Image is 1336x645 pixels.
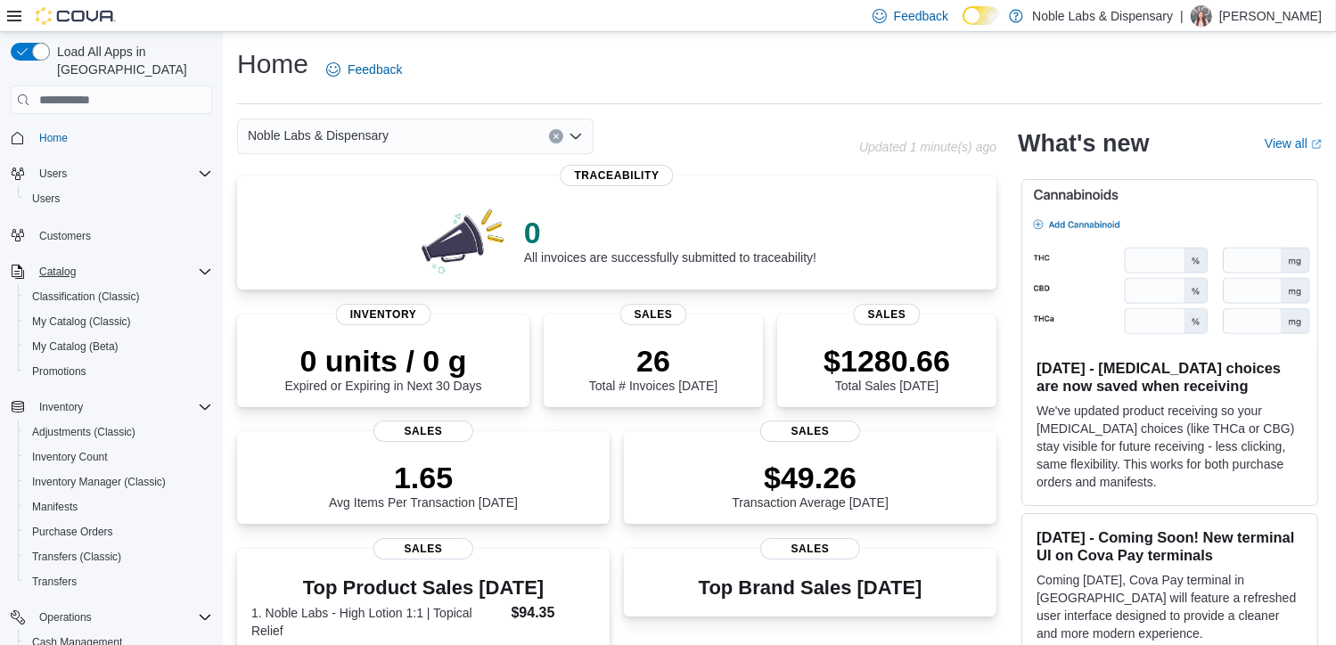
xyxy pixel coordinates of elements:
button: Inventory [4,395,219,420]
span: Load All Apps in [GEOGRAPHIC_DATA] [50,43,212,78]
span: My Catalog (Classic) [25,311,212,332]
button: Inventory [32,396,90,418]
button: Promotions [18,359,219,384]
span: Adjustments (Classic) [25,421,212,443]
p: 0 units / 0 g [285,343,482,379]
dd: $94.35 [512,602,596,624]
a: View allExternal link [1265,136,1322,151]
p: $1280.66 [824,343,950,379]
span: Users [32,192,60,206]
h3: Top Product Sales [DATE] [251,577,595,599]
div: All invoices are successfully submitted to traceability! [524,215,816,265]
button: Open list of options [569,129,583,143]
span: Users [25,188,212,209]
p: We've updated product receiving so your [MEDICAL_DATA] choices (like THCa or CBG) stay visible fo... [1037,402,1303,491]
a: Inventory Manager (Classic) [25,471,173,493]
p: | [1180,5,1184,27]
span: Sales [373,538,473,559]
a: Customers [32,225,98,247]
div: Transaction Average [DATE] [732,460,889,510]
div: Total Sales [DATE] [824,343,950,393]
div: Patricia Allen [1191,5,1212,27]
span: Feedback [348,61,402,78]
p: $49.26 [732,460,889,495]
div: Expired or Expiring in Next 30 Days [285,343,482,393]
a: Users [25,188,67,209]
span: Customers [32,224,212,246]
span: Inventory Count [25,446,212,468]
a: Adjustments (Classic) [25,421,143,443]
a: Classification (Classic) [25,286,147,307]
h2: What's new [1018,129,1149,158]
span: Manifests [32,500,78,514]
span: Traceability [561,165,674,186]
span: Transfers (Classic) [32,550,121,564]
img: 0 [417,204,510,275]
button: Adjustments (Classic) [18,420,219,445]
span: Inventory Count [32,450,108,464]
p: 0 [524,215,816,250]
button: Users [32,163,74,184]
button: Classification (Classic) [18,284,219,309]
button: Operations [32,607,99,628]
span: Home [39,131,68,145]
span: Transfers [32,575,77,589]
span: Manifests [25,496,212,518]
button: My Catalog (Classic) [18,309,219,334]
a: Home [32,127,75,149]
span: Transfers (Classic) [25,546,212,567]
a: Feedback [319,52,409,87]
span: Noble Labs & Dispensary [248,125,389,146]
button: Transfers [18,569,219,594]
p: [PERSON_NAME] [1219,5,1322,27]
a: Transfers (Classic) [25,546,128,567]
span: Feedback [894,7,948,25]
span: Classification (Classic) [32,290,140,304]
span: Purchase Orders [32,525,113,539]
dt: 1. Noble Labs - High Lotion 1:1 | Topical Relief [251,604,504,640]
p: Noble Labs & Dispensary [1032,5,1173,27]
span: Home [32,127,212,149]
span: Adjustments (Classic) [32,425,135,439]
svg: External link [1311,139,1322,150]
h3: [DATE] - Coming Soon! New terminal UI on Cova Pay terminals [1037,528,1303,564]
h3: Top Brand Sales [DATE] [699,577,922,599]
a: Manifests [25,496,85,518]
span: Catalog [39,265,76,279]
button: Users [18,186,219,211]
img: Cova [36,7,116,25]
span: Promotions [32,364,86,379]
span: Sales [373,420,473,442]
span: Purchase Orders [25,521,212,543]
span: Operations [39,610,92,625]
span: Sales [760,420,860,442]
span: Inventory Manager (Classic) [32,475,166,489]
a: Inventory Count [25,446,115,468]
button: Clear input [549,129,563,143]
a: Purchase Orders [25,521,120,543]
p: Coming [DATE], Cova Pay terminal in [GEOGRAPHIC_DATA] will feature a refreshed user interface des... [1037,571,1303,642]
button: My Catalog (Beta) [18,334,219,359]
input: Dark Mode [963,6,1000,25]
span: Users [39,167,67,181]
button: Inventory Count [18,445,219,469]
span: Customers [39,229,91,243]
button: Transfers (Classic) [18,544,219,569]
span: Operations [32,607,212,628]
h1: Home [237,46,308,82]
button: Customers [4,222,219,248]
button: Inventory Manager (Classic) [18,469,219,494]
a: Promotions [25,361,94,382]
span: Sales [760,538,860,559]
button: Purchase Orders [18,519,219,544]
button: Users [4,161,219,186]
span: Sales [854,304,921,325]
span: Users [32,163,212,184]
span: My Catalog (Beta) [25,336,212,357]
span: Transfers [25,571,212,592]
span: Inventory [32,396,212,418]
span: Inventory [336,304,431,325]
div: Total # Invoices [DATE] [589,343,717,393]
a: Transfers [25,571,84,592]
p: 26 [589,343,717,379]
